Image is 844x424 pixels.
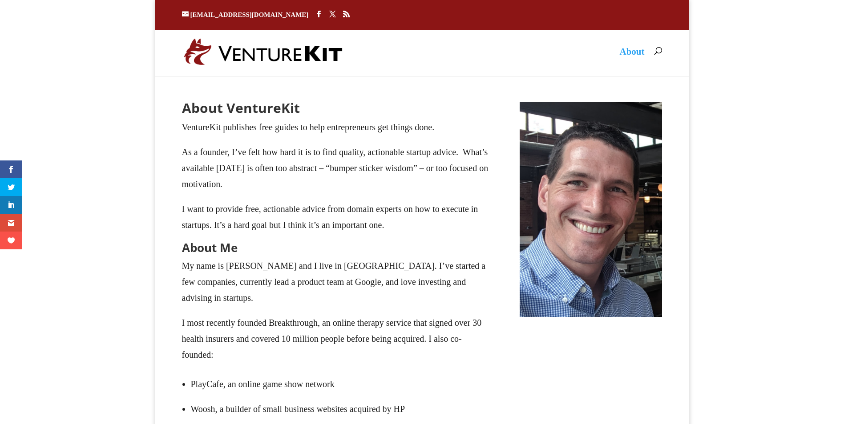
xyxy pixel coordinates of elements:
[182,258,493,315] p: My name is [PERSON_NAME] and I live in [GEOGRAPHIC_DATA]. I’ve started a few companies, currently...
[520,102,662,317] img: mark_goldenson_headshot
[182,119,493,144] p: VentureKit publishes free guides to help entrepreneurs get things done.
[619,48,644,69] a: About
[182,242,493,258] h2: About Me
[182,201,493,242] p: I want to provide free, actionable advice from domain experts on how to execute in startups. It’s...
[191,404,405,414] span: Woosh, a builder of small business websites acquired by HP
[182,318,482,360] span: I most recently founded Breakthrough, an online therapy service that signed over 30 health insure...
[182,144,493,201] p: As a founder, I’ve felt how hard it is to find quality, actionable startup advice. What’s availab...
[184,38,343,65] img: VentureKit
[182,11,309,18] a: [EMAIL_ADDRESS][DOMAIN_NAME]
[191,379,335,389] span: PlayCafe, an online game show network
[220,179,222,189] em: .
[182,101,493,119] h1: About VentureKit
